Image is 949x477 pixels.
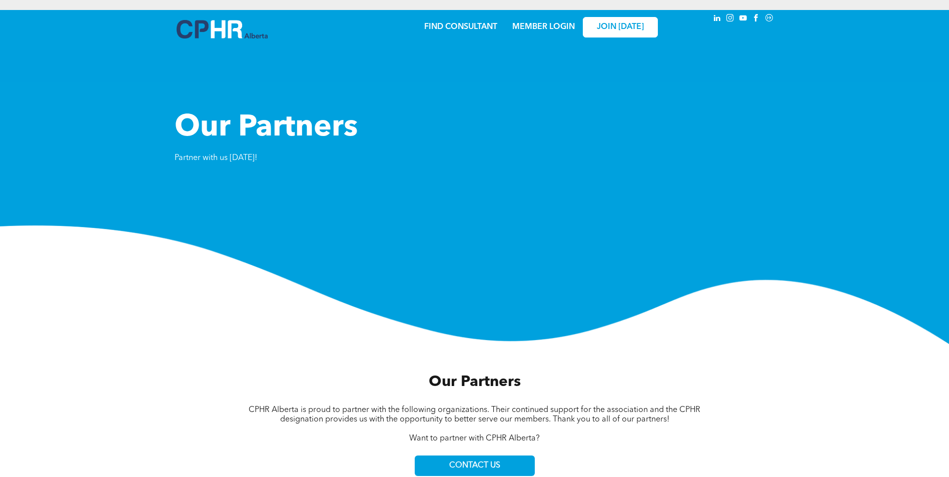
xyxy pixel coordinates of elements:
a: FIND CONSULTANT [424,23,497,31]
a: youtube [738,12,749,26]
a: instagram [725,12,736,26]
span: Our Partners [429,374,521,389]
a: linkedin [712,12,723,26]
img: A blue and white logo for cp alberta [177,20,268,38]
span: Our Partners [175,113,358,143]
a: MEMBER LOGIN [512,23,575,31]
span: Partner with us [DATE]! [175,154,257,162]
span: CPHR Alberta is proud to partner with the following organizations. Their continued support for th... [249,406,700,423]
a: CONTACT US [415,455,535,476]
a: JOIN [DATE] [583,17,658,37]
span: CONTACT US [449,461,500,470]
a: facebook [751,12,762,26]
span: Want to partner with CPHR Alberta? [409,434,540,442]
a: Social network [764,12,775,26]
span: JOIN [DATE] [597,22,644,32]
